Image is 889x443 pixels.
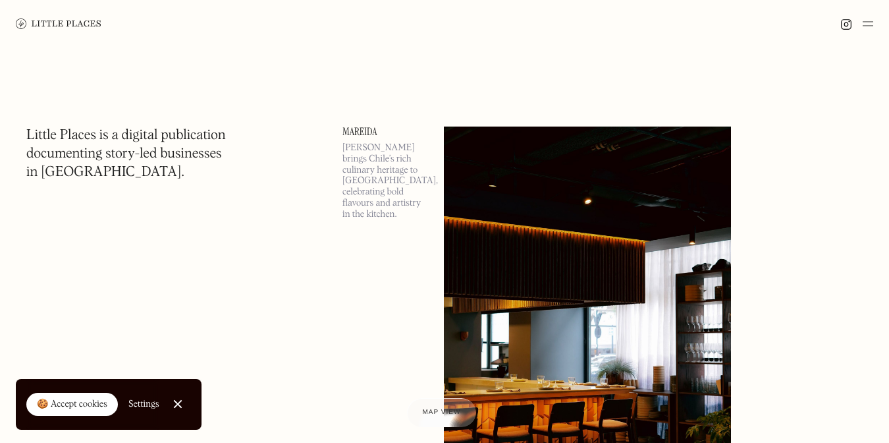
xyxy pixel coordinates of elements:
[407,398,477,427] a: Map view
[37,398,107,411] div: 🍪 Accept cookies
[342,127,428,137] a: Mareida
[26,127,226,182] h1: Little Places is a digital publication documenting story-led businesses in [GEOGRAPHIC_DATA].
[423,409,461,416] span: Map view
[128,399,159,409] div: Settings
[128,390,159,419] a: Settings
[165,391,191,417] a: Close Cookie Popup
[342,142,428,220] p: [PERSON_NAME] brings Chile’s rich culinary heritage to [GEOGRAPHIC_DATA], celebrating bold flavou...
[26,393,118,417] a: 🍪 Accept cookies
